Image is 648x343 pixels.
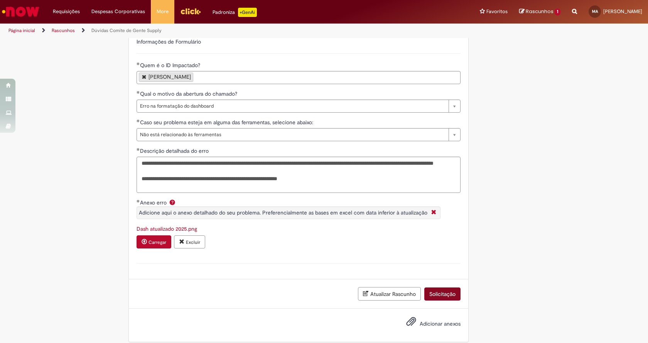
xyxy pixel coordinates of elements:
span: Ajuda para Anexo erro [168,199,177,205]
span: Favoritos [486,8,508,15]
span: Obrigatório Preenchido [137,119,140,122]
span: Obrigatório Preenchido [137,91,140,94]
a: Remover Mauricio De Andrade de Quem é o ID Impactado? [142,74,147,79]
span: Qual o motivo da abertura do chamado? [140,90,239,97]
a: Download de Dash atualizado 2025.png [137,225,197,232]
span: Não está relacionado às ferramentas [140,128,445,141]
span: Despesas Corporativas [91,8,145,15]
span: Obrigatório Preenchido [137,199,140,203]
span: Caso seu problema esteja em alguma das ferramentas, selecione abaixo: [140,119,315,126]
span: Erro na formatação do dashboard [140,100,445,112]
button: Adicionar anexos [404,314,418,332]
span: Obrigatório Preenchido [137,62,140,65]
span: Anexo erro [140,199,168,206]
span: Requisições [53,8,80,15]
span: 1 [555,8,560,15]
a: Rascunhos [52,27,75,34]
span: [PERSON_NAME] [603,8,642,15]
a: Rascunhos [519,8,560,15]
textarea: Descrição detalhada do erro [137,157,461,193]
img: click_logo_yellow_360x200.png [180,5,201,17]
small: Carregar [148,239,166,245]
a: Página inicial [8,27,35,34]
span: Obrigatório Preenchido [137,148,140,151]
small: Excluir [186,239,200,245]
button: Solicitação [424,287,461,301]
span: More [157,8,169,15]
div: [PERSON_NAME] [148,74,191,79]
button: Carregar anexo de Anexo erro Required [137,235,171,248]
img: ServiceNow [1,4,40,19]
ul: Trilhas de página [6,24,426,38]
span: MA [592,9,598,14]
button: Atualizar Rascunho [358,287,421,301]
span: Adicione aqui o anexo detalhado do seu problema. Preferencialmente as bases em excel com data inf... [139,209,427,216]
span: Adicionar anexos [420,320,461,327]
p: +GenAi [238,8,257,17]
i: Fechar More information Por question_anexo_erro [429,209,438,217]
div: Padroniza [213,8,257,17]
span: Quem é o ID Impactado? [140,62,202,69]
button: Excluir anexo Dash atualizado 2025.png [174,235,205,248]
span: Descrição detalhada do erro [140,147,210,154]
span: Rascunhos [526,8,553,15]
label: Informações de Formulário [137,38,201,45]
a: Dúvidas Comite de Gente Supply [91,27,162,34]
